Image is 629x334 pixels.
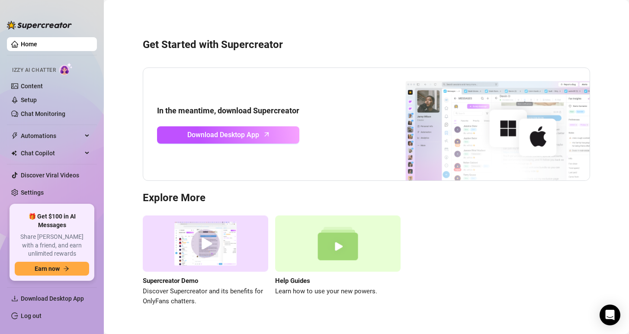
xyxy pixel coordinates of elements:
[600,305,620,325] div: Open Intercom Messenger
[373,68,590,180] img: download app
[143,215,268,307] a: Supercreator DemoDiscover Supercreator and its benefits for OnlyFans chatters.
[157,126,299,144] a: Download Desktop Apparrow-up
[21,312,42,319] a: Log out
[11,132,18,139] span: thunderbolt
[63,266,69,272] span: arrow-right
[143,38,590,52] h3: Get Started with Supercreator
[143,215,268,272] img: supercreator demo
[275,277,310,285] strong: Help Guides
[275,215,401,272] img: help guides
[15,233,89,258] span: Share [PERSON_NAME] with a friend, and earn unlimited rewards
[275,286,401,297] span: Learn how to use your new powers.
[143,191,590,205] h3: Explore More
[15,212,89,229] span: 🎁 Get $100 in AI Messages
[7,21,72,29] img: logo-BBDzfeDw.svg
[11,295,18,302] span: download
[59,63,73,75] img: AI Chatter
[21,172,79,179] a: Discover Viral Videos
[187,129,259,140] span: Download Desktop App
[21,96,37,103] a: Setup
[21,146,82,160] span: Chat Copilot
[262,129,272,139] span: arrow-up
[275,215,401,307] a: Help GuidesLearn how to use your new powers.
[21,83,43,90] a: Content
[15,262,89,276] button: Earn nowarrow-right
[21,110,65,117] a: Chat Monitoring
[157,106,299,115] strong: In the meantime, download Supercreator
[11,150,17,156] img: Chat Copilot
[143,277,198,285] strong: Supercreator Demo
[21,295,84,302] span: Download Desktop App
[21,189,44,196] a: Settings
[12,66,56,74] span: Izzy AI Chatter
[143,286,268,307] span: Discover Supercreator and its benefits for OnlyFans chatters.
[21,41,37,48] a: Home
[35,265,60,272] span: Earn now
[21,129,82,143] span: Automations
